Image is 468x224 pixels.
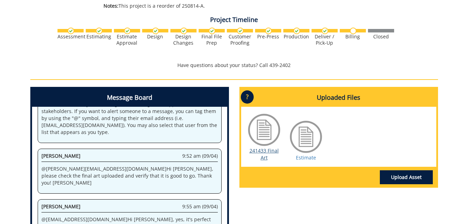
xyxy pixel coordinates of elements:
h4: Message Board [32,89,227,107]
div: Billing [340,33,366,40]
img: no [350,28,356,34]
div: Estimating [86,33,112,40]
img: checkmark [209,28,215,34]
div: Final File Prep [199,33,225,46]
div: Estimate Approval [114,33,140,46]
div: Closed [368,33,394,40]
div: Pre-Press [255,33,281,40]
img: checkmark [322,28,328,34]
p: This project is a reorder of 250814-A. [103,2,376,9]
div: Design [142,33,168,40]
img: checkmark [152,28,159,34]
p: Have questions about your status? Call 439-2402 [30,62,438,69]
span: 9:52 am (09/04) [182,152,218,159]
img: checkmark [293,28,300,34]
div: Production [283,33,309,40]
img: checkmark [265,28,272,34]
p: ? [241,90,254,104]
h4: Uploaded Files [241,89,436,107]
img: checkmark [124,28,131,34]
img: checkmark [181,28,187,34]
img: checkmark [237,28,244,34]
div: Deliver / Pick-Up [312,33,338,46]
a: Upload Asset [380,170,433,184]
span: [PERSON_NAME] [41,152,80,159]
img: checkmark [96,28,102,34]
a: Estimate [296,154,316,161]
div: Assessment [57,33,84,40]
p: Welcome to the Project Messenger. All messages will appear to all stakeholders. If you want to al... [41,101,218,136]
span: [PERSON_NAME] [41,203,80,210]
div: Customer Proofing [227,33,253,46]
a: 241433 Final Art [250,147,279,161]
p: @ [PERSON_NAME][EMAIL_ADDRESS][DOMAIN_NAME] Hi [PERSON_NAME], please check the final art uploaded... [41,165,218,186]
span: Notes: [103,2,118,9]
img: checkmark [68,28,74,34]
span: 9:55 am (09/04) [182,203,218,210]
div: Design Changes [170,33,197,46]
h4: Project Timeline [30,16,438,23]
